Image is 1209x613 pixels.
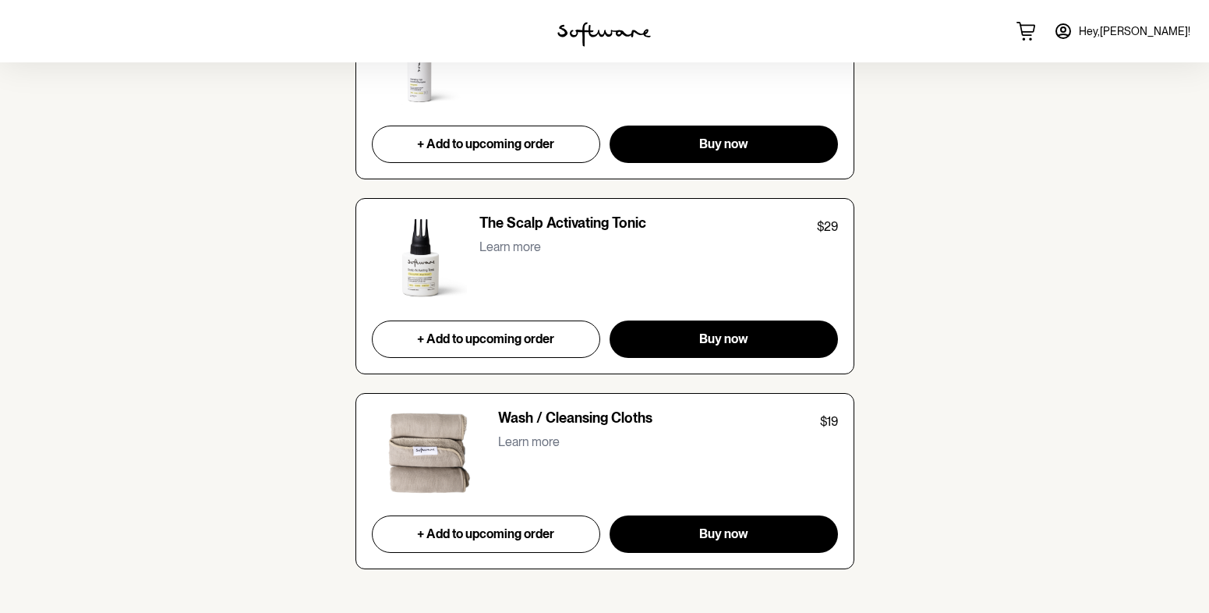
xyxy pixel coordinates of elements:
[372,409,486,497] img: Wash / Cleansing Cloths product
[610,126,837,163] button: Buy now
[699,331,748,346] span: Buy now
[372,214,468,302] img: The Scalp Activating Tonic product
[372,321,601,358] button: + Add to upcoming order
[479,214,646,236] p: The Scalp Activating Tonic
[820,413,838,431] p: $19
[817,218,838,236] p: $29
[557,22,651,47] img: software logo
[372,516,601,553] button: + Add to upcoming order
[498,409,652,431] p: Wash / Cleansing Cloths
[610,516,837,553] button: Buy now
[372,19,468,107] img: The Hydrating Growth Shampoo product
[479,239,541,254] p: Learn more
[1045,12,1200,50] a: Hey,[PERSON_NAME]!
[479,236,541,257] button: Learn more
[610,321,837,358] button: Buy now
[417,526,554,541] span: + Add to upcoming order
[498,431,560,452] button: Learn more
[417,331,554,346] span: + Add to upcoming order
[699,136,748,151] span: Buy now
[417,136,554,151] span: + Add to upcoming order
[699,526,748,541] span: Buy now
[498,434,560,449] p: Learn more
[372,126,601,163] button: + Add to upcoming order
[1079,25,1190,38] span: Hey, [PERSON_NAME] !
